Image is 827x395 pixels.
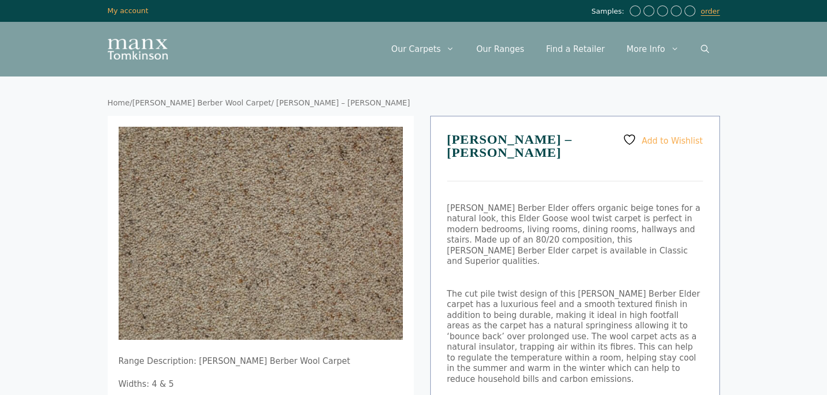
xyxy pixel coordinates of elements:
a: [PERSON_NAME] Berber Wool Carpet [132,98,271,107]
span: [PERSON_NAME] Berber Elder offers organic beige tones for a natural look, this Elder Goose wool t... [447,203,700,267]
p: Range Description: [PERSON_NAME] Berber Wool Carpet [119,356,403,367]
span: Samples: [591,7,627,16]
nav: Primary [380,33,720,66]
span: Add to Wishlist [642,135,703,145]
a: Home [108,98,130,107]
a: Our Ranges [465,33,535,66]
h1: [PERSON_NAME] – [PERSON_NAME] [447,133,703,181]
a: Add to Wishlist [623,133,702,146]
nav: Breadcrumb [108,98,720,108]
img: Manx Tomkinson [108,39,168,60]
a: My account [108,7,149,15]
a: order [701,7,720,16]
p: Widths: 4 & 5 [119,379,403,390]
a: More Info [615,33,689,66]
a: Open Search Bar [690,33,720,66]
a: Our Carpets [380,33,466,66]
span: The cut pile twist design of this [PERSON_NAME] Berber Elder carpet has a luxurious feel and a sm... [447,289,700,384]
a: Find a Retailer [535,33,615,66]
